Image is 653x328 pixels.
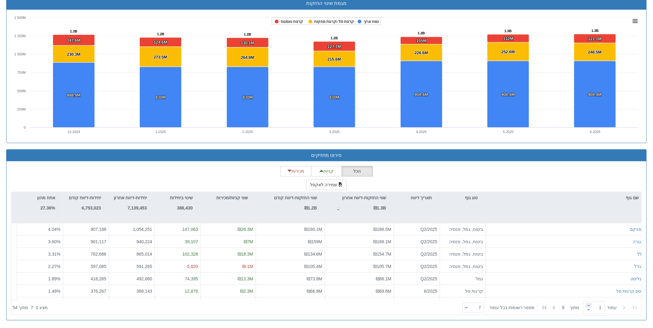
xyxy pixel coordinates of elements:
[634,263,644,270] button: מגדל
[157,251,198,257] div: 102,328
[307,276,322,281] span: ₪73.8M
[177,205,193,210] strong: 386,430
[24,126,26,129] text: 0
[154,55,167,59] tspan: 273.5M
[389,192,435,204] div: תאריך דיווח
[11,153,642,158] h3: פירוט מחזיקים
[20,276,60,282] div: 1.89 %
[67,93,80,97] tspan: 888.9M
[156,95,166,100] tspan: 830M
[342,166,373,176] button: הכל
[281,19,303,24] tspan: קרנות נאמנות
[443,288,483,294] div: קרנות סל
[631,276,644,282] button: אנליסט
[588,50,602,54] tspan: 246.5M
[418,31,425,35] tspan: 1.2B
[501,92,515,97] tspan: 908.4M
[154,40,167,45] tspan: 124.6M
[397,226,437,232] div: Q2/2025
[562,304,570,311] span: 8
[443,276,483,282] div: גמל
[69,194,101,201] p: יחידות-דיווח קודם
[156,130,166,134] text: 1-2025
[633,239,644,245] button: מנורה
[157,263,198,270] div: -5,820
[66,226,106,232] div: 907,188
[67,52,80,57] tspan: 230.3M
[503,130,514,134] text: 5-2025
[331,36,338,40] tspan: 1.2B
[304,205,317,210] strong: ₪1.2B
[170,194,193,201] p: שינוי ביחידות
[328,57,341,62] tspan: 215.6M
[304,264,322,269] span: ₪105.4M
[157,239,198,245] div: 39,107
[37,194,55,201] p: אחוז מהון
[364,19,379,24] tspan: טווח ארוך
[397,263,437,270] div: Q2/2025
[14,34,26,38] tspan: 1 250M
[637,251,644,257] div: כלל
[238,227,253,232] span: ₪26.3M
[630,226,644,232] div: הפניקס
[112,276,152,282] div: 492,660
[588,37,602,41] tspan: 121.1M
[157,226,198,232] div: 147,063
[243,95,253,100] tspan: 830M
[244,239,253,244] span: ₪7M
[503,36,514,41] tspan: 112M
[417,38,427,43] tspan: 105M
[17,71,26,74] text: 750M
[280,166,311,176] button: מכירות
[443,239,483,245] div: ביטוח, גמל, פנסיה
[329,95,340,100] tspan: 830M
[435,192,480,204] div: סוג גוף
[443,263,483,270] div: ביטוח, גמל, פנסיה
[397,251,437,257] div: Q2/2025
[66,251,106,257] div: 762,686
[242,264,253,269] span: ₪-1M
[68,130,80,134] text: 12-2024
[20,226,60,232] div: 4.04 %
[157,276,198,282] div: 74,395
[112,288,152,294] div: 389,143
[82,205,101,210] strong: 6,753,023
[311,166,342,176] button: קניות
[14,16,26,19] tspan: 1 500M
[590,130,601,134] text: 6-2025
[67,38,80,43] tspan: 147.6M
[114,194,147,201] p: יחידות-דיווח אחרון
[376,276,391,281] span: ₪88.1M
[196,192,250,204] div: שווי קניות/מכירות
[308,239,322,244] span: ₪159M
[112,251,152,257] div: 865,014
[443,226,483,232] div: ביטוח, גמל, פנסיה
[373,239,391,244] span: ₪168.1M
[274,194,317,201] p: שווי החזקות-דיווח קודם
[373,205,386,210] strong: ₪1.3B
[607,304,617,311] span: ‏עמוד
[342,194,386,201] p: שווי החזקות-דיווח אחרון
[112,226,152,232] div: 1,054,251
[66,263,106,270] div: 597,085
[416,130,427,134] text: 4-2025
[505,29,512,33] tspan: 1.3B
[241,41,254,45] tspan: 130.1M
[489,304,535,311] span: ‏מספר רשומות בכל עמוד
[304,252,322,257] span: ₪134.6M
[70,29,77,33] tspan: 1.3B
[66,276,106,282] div: 418,265
[241,55,254,60] tspan: 264.8M
[397,288,437,294] div: 6/2025
[397,239,437,245] div: Q2/2025
[66,239,106,245] div: 901,117
[157,288,198,294] div: 12,876
[242,130,253,134] text: 2-2025
[304,227,322,232] span: ₪160.1M
[373,227,391,232] span: ₪188.5M
[128,205,147,210] strong: 7,139,453
[415,50,428,55] tspan: 226.6M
